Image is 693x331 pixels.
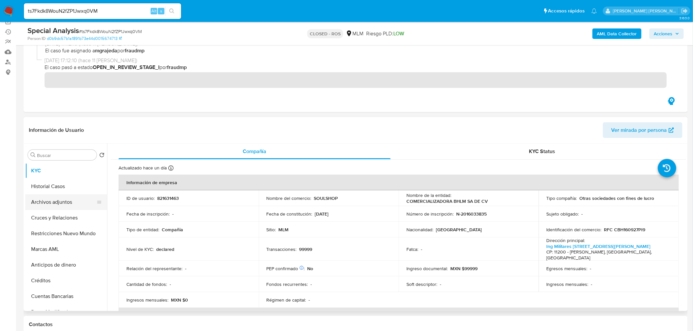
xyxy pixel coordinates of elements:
button: Volver al orden por defecto [99,152,104,160]
p: - [309,297,310,303]
p: [DATE] [315,211,329,217]
b: AML Data Collector [597,28,637,39]
button: Buscar [30,152,36,158]
p: Relación del representante : [126,266,182,271]
p: Transacciones : [267,246,297,252]
p: Tipo compañía : [547,195,577,201]
p: MXN $0 [171,297,188,303]
p: - [591,281,592,287]
div: MLM [346,30,364,37]
p: daniela.lagunesrodriguez@mercadolibre.com.mx [613,8,679,14]
span: s [160,8,162,14]
p: CLOSED - ROS [307,29,343,38]
p: - [172,211,174,217]
p: Cantidad de fondos : [126,281,167,287]
button: AML Data Collector [592,28,642,39]
p: MLM [279,227,289,233]
p: Ingresos mensuales : [126,297,168,303]
p: Identificación del comercio : [547,227,602,233]
p: RFC CBH160927PI9 [604,227,646,233]
p: - [590,266,591,271]
p: Régimen de capital : [267,297,306,303]
p: COMERCIALIZADORA BHLM SA DE CV [406,198,488,204]
p: Nombre de la entidad : [406,192,451,198]
button: Marcas AML [25,241,107,257]
span: Accesos rápidos [548,8,585,14]
p: No [308,266,313,271]
button: search-icon [165,7,178,16]
button: Cuentas Bancarias [25,288,107,304]
p: Nacionalidad : [406,227,433,233]
p: Nivel de KYC : [126,246,154,252]
p: Ingreso documental : [406,266,448,271]
span: Riesgo PLD: [366,30,404,37]
a: Notificaciones [591,8,597,14]
h1: Información de Usuario [29,127,84,133]
p: - [170,281,171,287]
span: LOW [393,30,404,37]
span: 3.163.0 [679,15,690,21]
p: MXN $99999 [450,266,478,271]
span: Ver mirada por persona [611,122,667,138]
input: Buscar usuario o caso... [24,7,181,15]
button: KYC [25,163,107,179]
p: Ingresos mensuales : [547,281,589,287]
p: - [421,246,422,252]
button: Restricciones Nuevo Mundo [25,226,107,241]
p: Fecha de constitución : [267,211,312,217]
p: 99999 [299,246,312,252]
p: Actualizado hace un día [119,165,167,171]
span: Alt [151,8,157,14]
p: PEP confirmado : [267,266,305,271]
span: Acciones [654,28,673,39]
p: Fecha de inscripción : [126,211,170,217]
p: N-2016033835 [456,211,487,217]
button: Historial Casos [25,179,107,194]
button: Archivos adjuntos [25,194,102,210]
p: Egresos mensuales : [547,266,588,271]
p: 821631463 [157,195,179,201]
p: - [311,281,312,287]
button: Créditos [25,273,107,288]
p: SOULSHOP [314,195,338,201]
b: Person ID [28,36,46,42]
th: Datos de contacto [119,308,679,323]
button: Ver mirada por persona [603,122,683,138]
th: Información de empresa [119,175,679,190]
p: Otras sociedades con fines de lucro [580,195,654,201]
span: Compañía [243,148,267,155]
p: Soft descriptor : [406,281,437,287]
p: - [440,281,441,287]
p: Fondos recurrentes : [267,281,308,287]
p: Dirección principal : [547,237,585,243]
span: # ts7Fkdk8WouN2fZP1Jwxq0VM [79,28,142,35]
p: Compañia [162,227,183,233]
p: Sujeto obligado : [547,211,579,217]
input: Buscar [37,152,94,158]
p: - [185,266,186,271]
p: [GEOGRAPHIC_DATA] [436,227,482,233]
b: Special Analysis [28,25,79,36]
a: Ing Militares [STREET_ADDRESS][PERSON_NAME] [547,243,651,250]
p: declared [156,246,174,252]
p: Fatca : [406,246,418,252]
button: Acciones [649,28,684,39]
p: - [582,211,583,217]
a: d0b9dc57b1a1891b73e44d0015674713 [47,36,122,42]
p: Nombre del comercio : [267,195,311,201]
button: Datos Modificados [25,304,107,320]
p: Tipo de entidad : [126,227,159,233]
h4: CP: 11200 - [PERSON_NAME], [GEOGRAPHIC_DATA], [GEOGRAPHIC_DATA] [547,249,668,261]
button: Anticipos de dinero [25,257,107,273]
p: Sitio : [267,227,276,233]
p: ID de usuario : [126,195,155,201]
p: Número de inscripción : [406,211,454,217]
span: KYC Status [529,148,555,155]
h1: Contactos [29,321,683,328]
button: Cruces y Relaciones [25,210,107,226]
a: Salir [681,8,688,14]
